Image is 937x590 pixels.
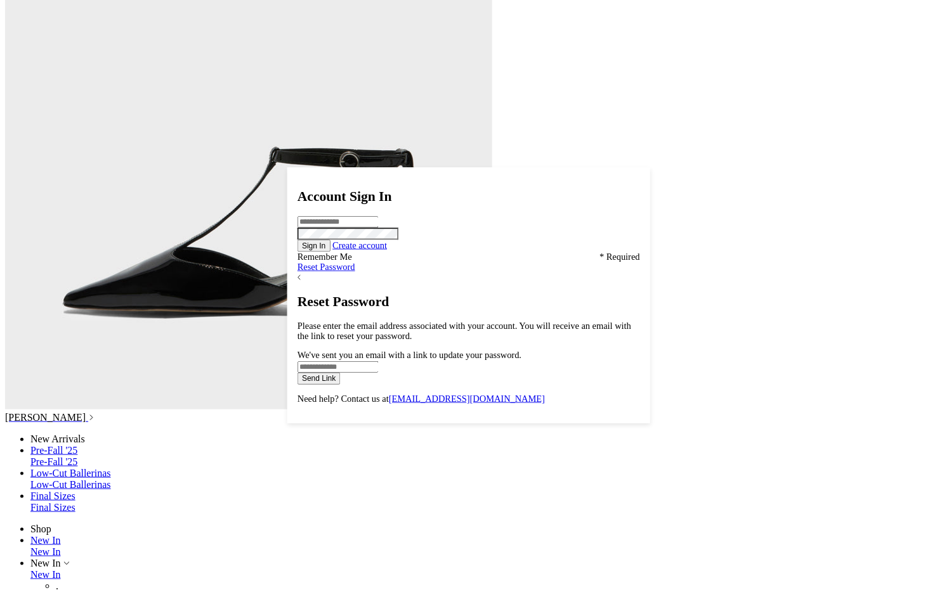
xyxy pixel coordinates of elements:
a: Pre-Fall '25 [30,456,77,467]
a: New In [30,546,61,557]
label: Remember Me [298,252,352,261]
a: Final Sizes [30,502,75,513]
h2: Account Sign In [298,189,640,204]
a: Pre-Fall '25 [30,445,77,456]
span: New Arrivals [30,433,85,444]
a: Low-Cut Ballerinas [30,468,111,478]
a: [EMAIL_ADDRESS][DOMAIN_NAME] [388,394,544,403]
p: Need help? Contact us at [298,394,640,404]
h2: Reset Password [298,293,640,309]
p: Please enter the email address associated with your account. You will receive an email with the l... [298,320,640,340]
div: We've sent you an email with a link to update your password. [298,350,640,360]
span: * Required [600,252,640,262]
a: Create account [332,240,387,250]
button: Sign In [298,240,331,252]
img: arrow-left.svg [298,274,301,280]
span: Shop [30,523,51,534]
a: New In [30,535,61,546]
img: svg%3E [63,560,70,567]
button: Send Link [298,372,341,384]
a: Final Sizes [30,491,75,501]
a: New In [30,569,61,580]
a: Low-Cut Ballerinas [30,479,111,490]
span: [PERSON_NAME] [5,412,86,423]
a: Reset Password [298,262,355,271]
img: svg%3E [88,414,95,421]
a: [PERSON_NAME] [5,412,95,423]
span: New In [30,558,61,568]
